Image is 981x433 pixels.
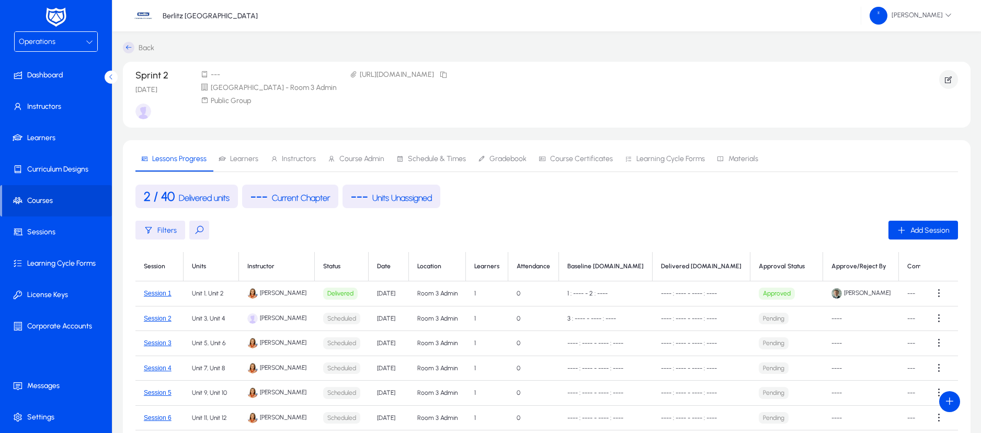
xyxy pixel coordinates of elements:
ui-rich-text-field: --- [907,414,915,421]
span: Current Chapter [272,193,330,203]
a: Curriculum Designs [2,154,114,185]
app-course-session-cell-with-validation: Room 3 Admin [417,290,458,297]
td: [PERSON_NAME] [823,281,899,306]
a: Sessions [2,216,114,248]
td: 0 [508,281,559,306]
app-course-session-cell-with-validation: Room 3 Admin [417,315,458,322]
span: Schedule & Times [408,155,466,163]
app-course-session-cell-with-validation: Room 3 Admin [417,389,458,396]
th: Approve/Reject By [823,252,899,281]
button: Session 1 [144,290,172,297]
td: ---- : ---- - ---- : ---- [653,306,750,332]
app-course-session-cell-with-validation: Room 3 Admin [417,414,458,421]
button: Filters [135,221,185,240]
p: [DATE] [135,85,188,95]
p: Sprint 2 [135,70,188,81]
td: [PERSON_NAME] [239,356,315,381]
td: [DATE] [369,281,409,306]
span: Courses [2,196,112,206]
td: Unit 9, Unit 10 [184,381,239,406]
span: [GEOGRAPHIC_DATA] - Room 3 Admin [211,83,337,92]
button: Add Session [888,221,958,240]
td: ---- : ---- - ---- : ---- [653,356,750,381]
div: Session [144,263,165,270]
p: Delivered [323,288,358,300]
img: QWxpbmEgSy4uanBnMTc1NDM4NTMzOTY1Nw==.jpg [247,388,258,398]
td: Unit 5, Unit 6 [184,331,239,356]
span: Learners [230,155,258,163]
td: 0 [508,381,559,406]
td: Unit 1, Unit 2 [184,281,239,306]
td: ---- [823,306,899,332]
td: 0 [508,356,559,381]
td: ---- [823,381,899,406]
td: ---- : ---- - ---- : ---- [653,281,750,306]
p: Pending [759,337,789,349]
button: Session 6 [144,414,172,421]
span: Dashboard [2,70,114,81]
a: Instructors [2,91,114,122]
td: [PERSON_NAME] [239,306,315,332]
p: Scheduled [323,362,360,374]
td: [PERSON_NAME] [239,281,315,306]
span: Materials [728,155,758,163]
ui-rich-text-field: --- [907,290,915,297]
app-course-progress-card: Delivered units [135,185,238,208]
td: 1 [466,306,508,332]
div: Status [323,263,340,270]
div: Date [377,263,400,270]
td: ---- : ---- - ---- : ---- [559,356,653,381]
button: Session 4 [144,364,172,372]
th: Location [409,252,466,281]
td: [PERSON_NAME] [239,331,315,356]
td: [DATE] [369,406,409,431]
a: Learning Cycle Forms [2,248,114,279]
a: License Keys [2,279,114,311]
td: ---- : ---- - ---- : ---- [559,331,653,356]
td: ---- [823,331,899,356]
a: Messages [2,370,114,402]
span: Filters [157,226,177,235]
div: Approval Status [759,263,814,270]
span: Learning Cycle Forms [2,258,114,269]
ui-rich-text-field: --- [907,389,915,396]
img: 81.jpg [831,288,842,299]
ui-rich-text-field: --- [907,339,915,347]
img: Diana Hristova [135,104,151,119]
span: Public Group [211,96,251,105]
span: Sessions [2,227,114,237]
td: [PERSON_NAME] [239,406,315,431]
button: Session 2 [144,315,172,322]
p: Pending [759,313,789,325]
td: 1 [466,406,508,431]
td: 0 [508,331,559,356]
p: Approved [759,288,795,300]
p: Scheduled [323,337,360,349]
td: ---- : ---- - ---- : ---- [653,381,750,406]
div: Instructor [247,263,275,270]
td: 0 [508,406,559,431]
app-course-session-cell-with-validation: Room 3 Admin [417,339,458,347]
td: ---- : ---- - ---- : ---- [653,406,750,431]
td: ---- : ---- - ---- : ---- [559,406,653,431]
img: 37.jpg [133,6,153,26]
td: 0 [508,306,559,332]
img: QWxpbmEgSy4uanBnMTc1NDM4NTMzOTY1Nw==.jpg [247,363,258,373]
a: Corporate Accounts [2,311,114,342]
span: Curriculum Designs [2,164,114,175]
td: ---- : ---- - ---- : ---- [559,381,653,406]
h4: --- [250,189,330,204]
th: Baseline [DOMAIN_NAME] [559,252,653,281]
img: QWxpbmEgSy4uanBnMTc1NDM4NTMzOTY1Nw==.jpg [247,413,258,423]
span: Gradebook [489,155,527,163]
td: Unit 7, Unit 8 [184,356,239,381]
span: Lessons Progress [152,155,207,163]
td: ---- [823,406,899,431]
p: Scheduled [323,387,360,399]
td: [DATE] [369,381,409,406]
span: Delivered units [179,193,230,203]
span: Units Unassigned [372,193,432,203]
td: [DATE] [369,356,409,381]
td: [PERSON_NAME] [239,381,315,406]
div: Date [377,263,391,270]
